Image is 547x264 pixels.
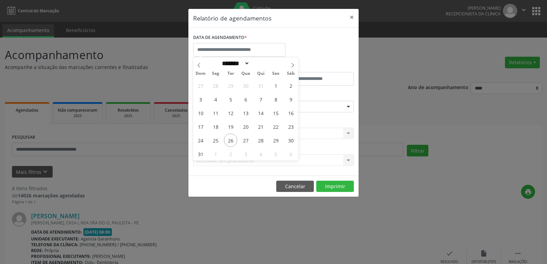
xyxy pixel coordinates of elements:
[194,93,207,106] span: Agosto 3, 2025
[193,14,271,23] h5: Relatório de agendamentos
[194,79,207,92] span: Julho 27, 2025
[345,9,359,26] button: Close
[276,181,314,192] button: Cancelar
[209,147,222,161] span: Setembro 1, 2025
[209,120,222,133] span: Agosto 18, 2025
[208,71,223,76] span: Seg
[209,79,222,92] span: Julho 28, 2025
[224,134,237,147] span: Agosto 26, 2025
[254,93,267,106] span: Agosto 7, 2025
[224,120,237,133] span: Agosto 19, 2025
[284,79,297,92] span: Agosto 2, 2025
[224,79,237,92] span: Julho 29, 2025
[316,181,354,192] button: Imprimir
[254,147,267,161] span: Setembro 4, 2025
[194,134,207,147] span: Agosto 24, 2025
[269,120,282,133] span: Agosto 22, 2025
[254,120,267,133] span: Agosto 21, 2025
[194,106,207,120] span: Agosto 10, 2025
[238,71,253,76] span: Qua
[269,147,282,161] span: Setembro 5, 2025
[239,134,252,147] span: Agosto 27, 2025
[239,93,252,106] span: Agosto 6, 2025
[250,60,272,67] input: Year
[194,120,207,133] span: Agosto 17, 2025
[224,147,237,161] span: Setembro 2, 2025
[284,147,297,161] span: Setembro 6, 2025
[254,106,267,120] span: Agosto 14, 2025
[239,147,252,161] span: Setembro 3, 2025
[269,106,282,120] span: Agosto 15, 2025
[224,93,237,106] span: Agosto 5, 2025
[193,32,247,43] label: DATA DE AGENDAMENTO
[284,134,297,147] span: Agosto 30, 2025
[253,71,268,76] span: Qui
[209,106,222,120] span: Agosto 11, 2025
[223,71,238,76] span: Ter
[269,134,282,147] span: Agosto 29, 2025
[239,120,252,133] span: Agosto 20, 2025
[239,79,252,92] span: Julho 30, 2025
[209,134,222,147] span: Agosto 25, 2025
[254,79,267,92] span: Julho 31, 2025
[284,120,297,133] span: Agosto 23, 2025
[194,147,207,161] span: Agosto 31, 2025
[269,93,282,106] span: Agosto 8, 2025
[283,71,298,76] span: Sáb
[224,106,237,120] span: Agosto 12, 2025
[193,71,208,76] span: Dom
[275,61,354,72] label: ATÉ
[254,134,267,147] span: Agosto 28, 2025
[284,93,297,106] span: Agosto 9, 2025
[239,106,252,120] span: Agosto 13, 2025
[268,71,283,76] span: Sex
[284,106,297,120] span: Agosto 16, 2025
[219,60,250,67] select: Month
[269,79,282,92] span: Agosto 1, 2025
[209,93,222,106] span: Agosto 4, 2025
